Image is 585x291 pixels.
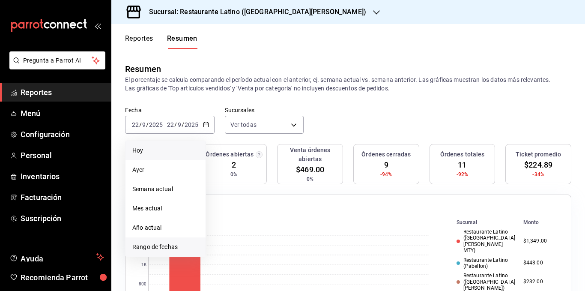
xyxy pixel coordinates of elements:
[139,282,146,287] text: 800
[21,252,93,262] span: Ayuda
[457,273,516,291] div: Restaurante Latino ([GEOGRAPHIC_DATA][PERSON_NAME])
[184,121,199,128] input: ----
[132,165,199,174] span: Ayer
[182,121,184,128] span: /
[307,175,313,183] span: 0%
[94,22,101,29] button: open_drawer_menu
[9,51,105,69] button: Pregunta a Parrot AI
[125,34,197,49] div: navigation tabs
[532,171,544,178] span: -34%
[125,34,153,49] button: Reportes
[21,87,104,98] span: Reportes
[230,120,257,129] span: Ver todas
[132,204,199,213] span: Mes actual
[167,34,197,49] button: Resumen
[125,63,161,75] div: Resumen
[142,121,146,128] input: --
[146,121,149,128] span: /
[457,257,516,270] div: Restaurante Latino (Pabellon)
[206,150,254,159] h3: Órdenes abiertas
[23,56,92,65] span: Pregunta a Parrot AI
[21,171,104,182] span: Inventarios
[281,146,339,164] h3: Venta órdenes abiertas
[384,159,388,171] span: 9
[458,159,466,171] span: 11
[177,121,182,128] input: --
[225,107,304,113] label: Sucursales
[21,129,104,140] span: Configuración
[21,272,104,283] span: Recomienda Parrot
[149,121,163,128] input: ----
[21,192,104,203] span: Facturación
[230,171,237,178] span: 0%
[139,121,142,128] span: /
[6,62,105,71] a: Pregunta a Parrot AI
[132,146,199,155] span: Hoy
[142,7,366,17] h3: Sucursal: Restaurante Latino ([GEOGRAPHIC_DATA][PERSON_NAME])
[524,159,552,171] span: $224.89
[125,75,571,93] p: El porcentaje se calcula comparando el período actual con el anterior, ej. semana actual vs. sema...
[440,150,485,159] h3: Órdenes totales
[125,107,215,113] label: Fecha
[167,121,174,128] input: --
[132,243,199,252] span: Rango de fechas
[131,121,139,128] input: --
[457,171,469,178] span: -92%
[520,255,561,271] td: $443.00
[380,171,392,178] span: -94%
[141,263,147,267] text: 1K
[21,150,104,161] span: Personal
[132,223,199,232] span: Año actual
[443,218,520,227] th: Sucursal
[516,150,561,159] h3: Ticket promedio
[296,164,324,175] span: $469.00
[232,159,236,171] span: 2
[174,121,177,128] span: /
[164,121,166,128] span: -
[132,185,199,194] span: Semana actual
[520,218,561,227] th: Monto
[21,108,104,119] span: Menú
[21,213,104,224] span: Suscripción
[361,150,411,159] h3: Órdenes cerradas
[520,227,561,255] td: $1,349.00
[457,229,516,254] div: Restaurante Latino ([GEOGRAPHIC_DATA][PERSON_NAME] MTY)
